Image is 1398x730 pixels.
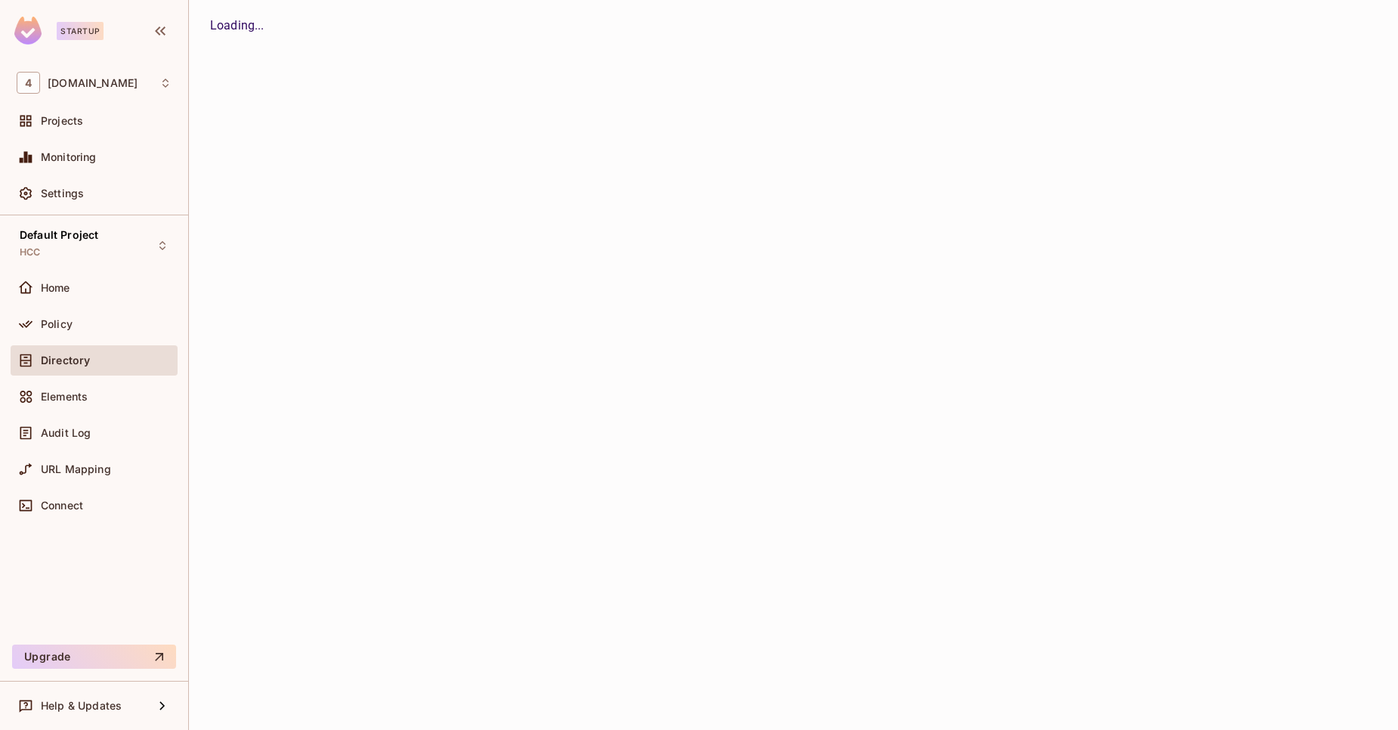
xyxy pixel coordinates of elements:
[41,391,88,403] span: Elements
[41,463,111,475] span: URL Mapping
[57,22,104,40] div: Startup
[20,229,98,241] span: Default Project
[210,17,1377,35] div: Loading...
[41,500,83,512] span: Connect
[41,318,73,330] span: Policy
[41,354,90,367] span: Directory
[17,72,40,94] span: 4
[41,187,84,200] span: Settings
[48,77,138,89] span: Workspace: 46labs.com
[14,17,42,45] img: SReyMgAAAABJRU5ErkJggg==
[12,645,176,669] button: Upgrade
[41,700,122,712] span: Help & Updates
[41,151,97,163] span: Monitoring
[41,282,70,294] span: Home
[20,246,40,258] span: HCC
[41,115,83,127] span: Projects
[41,427,91,439] span: Audit Log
